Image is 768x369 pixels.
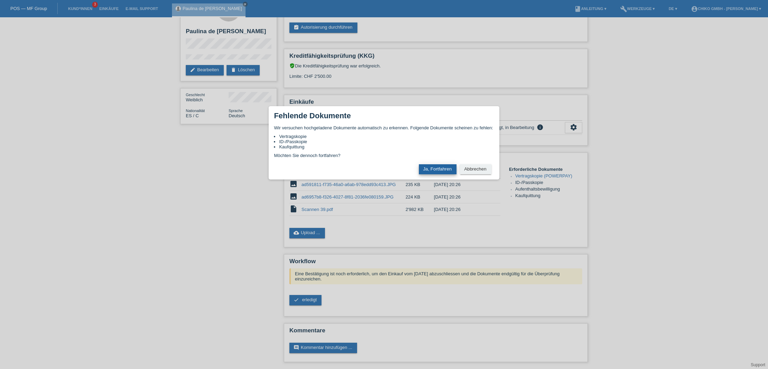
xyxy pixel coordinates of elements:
button: Abbrechen [460,164,491,174]
div: Wir versuchen hochgeladene Dokumente automatisch zu erkennen. Folgende Dokumente scheinen zu fehl... [274,125,494,158]
li: Kaufquittung [279,144,494,149]
li: ID-/Passkopie [279,139,494,144]
h1: Fehlende Dokumente [274,111,351,120]
button: Ja, Fortfahren [419,164,457,174]
li: Vertragskopie [279,134,494,139]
